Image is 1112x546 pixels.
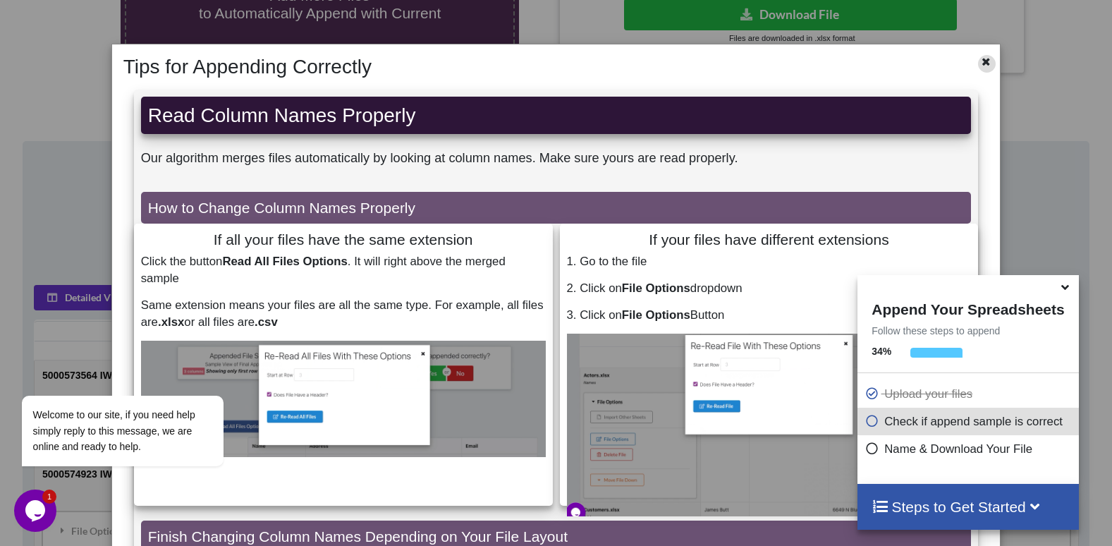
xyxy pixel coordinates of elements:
b: .csv [255,315,278,329]
p: 3. Click on Button [567,307,972,324]
h2: Read Column Names Properly [148,104,965,128]
b: 34 % [872,346,891,357]
p: Check if append sample is correct [864,413,1075,430]
img: IndividualFilesDemo.gif [567,334,972,516]
b: File Options [622,308,690,322]
h4: Steps to Get Started [872,498,1064,516]
h4: How to Change Column Names Properly [148,199,965,217]
p: Same extension means your files are all the same type. For example, all files are or all files are [141,297,546,331]
h4: Append Your Spreadsheets [857,297,1078,318]
b: File Options [622,281,690,295]
p: Click the button . It will right above the merged sample [141,253,546,287]
p: 1. Go to the file [567,253,972,270]
img: ReadAllOptionsButton.gif [141,341,546,456]
b: Read All Files Options [222,255,347,268]
h4: If all your files have the same extension [141,231,546,248]
p: Upload your files [864,385,1075,403]
iframe: chat widget [14,268,268,483]
h4: If your files have different extensions [567,231,972,248]
h4: Finish Changing Column Names Depending on Your File Layout [148,528,965,545]
p: 2. Click on dropdown [567,280,972,297]
p: Follow these steps to append [857,324,1078,338]
p: Our algorithm merges files automatically by looking at column names. Make sure yours are read pro... [141,149,972,167]
iframe: chat widget [14,490,59,532]
h2: Tips for Appending Correctly [116,55,922,79]
p: Name & Download Your File [864,440,1075,458]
